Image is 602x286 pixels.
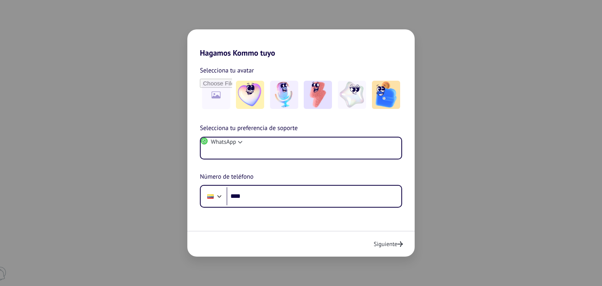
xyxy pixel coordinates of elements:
span: Selecciona tu avatar [200,65,254,76]
span: Siguiente [374,241,397,248]
img: -3.jpeg [304,81,332,109]
span: WhatsApp [211,138,236,146]
div: Ecuador: + 593 [203,188,218,205]
span: Número de teléfono [200,172,254,182]
button: Siguiente [374,241,403,248]
img: -2.jpeg [270,81,298,109]
img: -5.jpeg [372,81,400,109]
img: -1.jpeg [236,81,264,109]
button: WhatsApp [201,138,244,147]
span: Selecciona tu preferencia de soporte [200,123,298,134]
h2: Hagamos Kommo tuyo [187,29,415,58]
img: -4.jpeg [338,81,366,109]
